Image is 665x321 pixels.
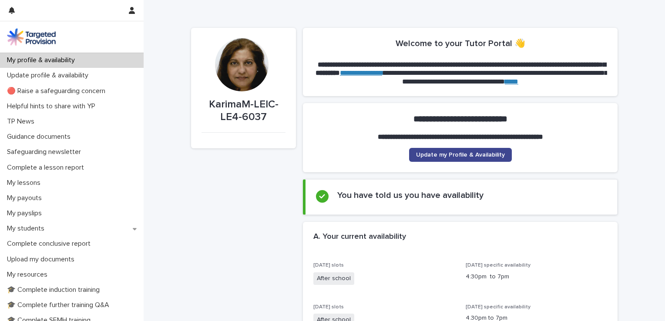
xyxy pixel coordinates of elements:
[3,240,97,248] p: Complete conclusive report
[313,272,354,285] span: After school
[3,164,91,172] p: Complete a lesson report
[3,209,49,217] p: My payslips
[337,190,484,201] h2: You have told us you have availability
[3,148,88,156] p: Safeguarding newsletter
[3,117,41,126] p: TP News
[3,194,49,202] p: My payouts
[3,271,54,279] p: My resources
[3,56,82,64] p: My profile & availability
[3,301,116,309] p: 🎓 Complete further training Q&A
[313,263,344,268] span: [DATE] slots
[313,232,406,242] h2: A. Your current availability
[7,28,56,46] img: M5nRWzHhSzIhMunXDL62
[3,87,112,95] p: 🔴 Raise a safeguarding concern
[202,98,285,124] p: KarimaM-LEIC-LE4-6037
[416,152,505,158] span: Update my Profile & Availability
[3,133,77,141] p: Guidance documents
[409,148,512,162] a: Update my Profile & Availability
[3,102,102,110] p: Helpful hints to share with YP
[3,286,107,294] p: 🎓 Complete induction training
[313,304,344,310] span: [DATE] slots
[3,71,95,80] p: Update profile & availability
[3,255,81,264] p: Upload my documents
[466,272,608,281] p: 4:30pm to 7pm
[466,263,531,268] span: [DATE] specific availability
[3,179,47,187] p: My lessons
[466,304,531,310] span: [DATE] specific availability
[3,224,51,233] p: My students
[396,38,525,49] h2: Welcome to your Tutor Portal 👋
